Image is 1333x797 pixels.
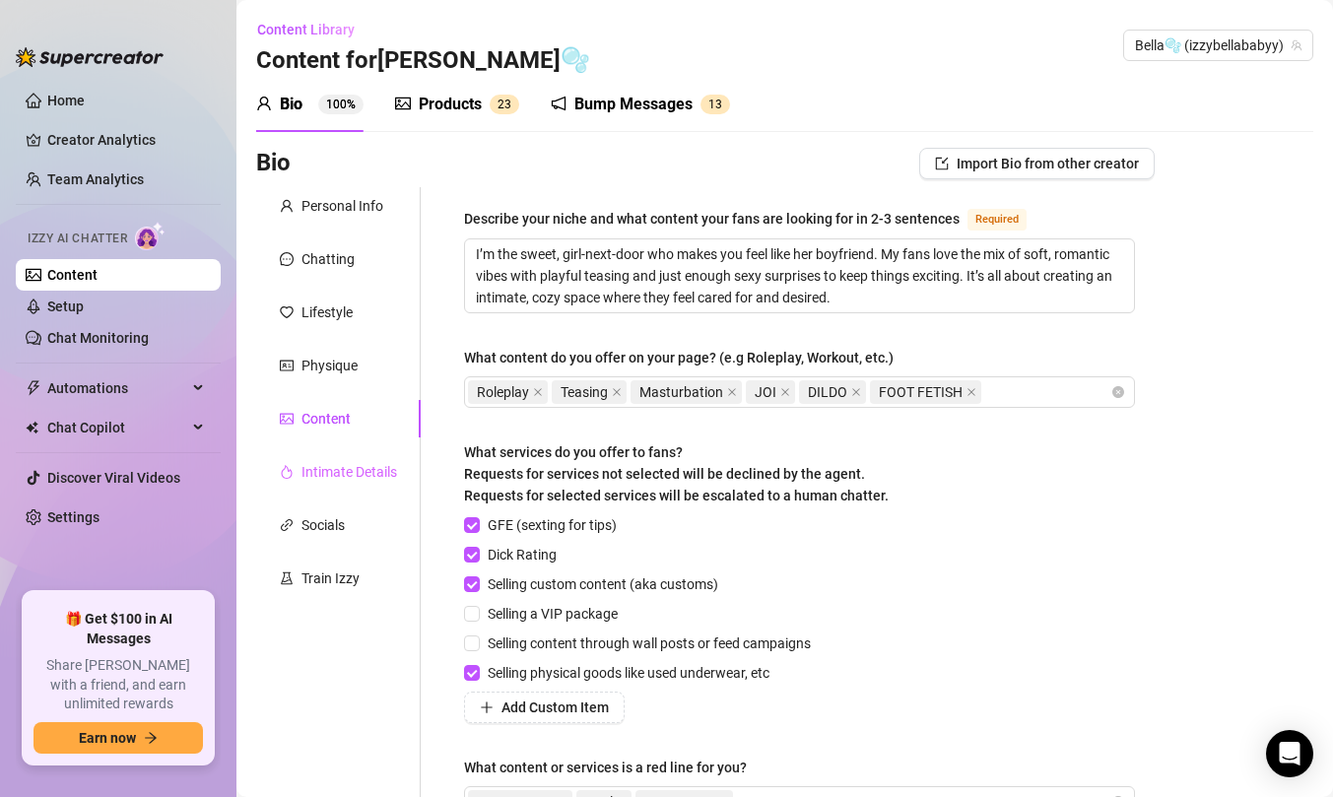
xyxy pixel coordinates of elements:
a: Home [47,93,85,108]
h3: Content for [PERSON_NAME]🫧 [256,45,590,77]
span: close [966,387,976,397]
span: link [280,518,294,532]
sup: 100% [318,95,364,114]
span: Roleplay [468,380,548,404]
div: Bio [280,93,302,116]
span: user [280,199,294,213]
span: JOI [755,381,776,403]
span: JOI [746,380,795,404]
span: Selling content through wall posts or feed campaigns [480,632,819,654]
span: Share [PERSON_NAME] with a friend, and earn unlimited rewards [33,656,203,714]
span: thunderbolt [26,380,41,396]
label: What content do you offer on your page? (e.g Roleplay, Workout, etc.) [464,347,907,368]
div: Products [419,93,482,116]
span: Import Bio from other creator [957,156,1139,171]
span: FOOT FETISH [870,380,981,404]
div: Chatting [301,248,355,270]
span: close [851,387,861,397]
div: What content do you offer on your page? (e.g Roleplay, Workout, etc.) [464,347,894,368]
input: What content do you offer on your page? (e.g Roleplay, Workout, etc.) [985,380,989,404]
div: What content or services is a red line for you? [464,757,747,778]
span: experiment [280,571,294,585]
div: Bump Messages [574,93,693,116]
label: What content or services is a red line for you? [464,757,761,778]
sup: 13 [700,95,730,114]
img: Chat Copilot [26,421,38,434]
div: Physique [301,355,358,376]
span: FOOT FETISH [879,381,963,403]
span: close [780,387,790,397]
div: Train Izzy [301,567,360,589]
div: Lifestyle [301,301,353,323]
span: team [1291,39,1302,51]
h3: Bio [256,148,291,179]
span: 1 [708,98,715,111]
span: 2 [498,98,504,111]
span: Add Custom Item [501,699,609,715]
span: close-circle [1112,386,1124,398]
span: Masturbation [631,380,742,404]
div: Intimate Details [301,461,397,483]
div: Content [301,408,351,430]
a: Team Analytics [47,171,144,187]
span: close [612,387,622,397]
textarea: Describe your niche and what content your fans are looking for in 2-3 sentences [465,239,1134,312]
a: Creator Analytics [47,124,205,156]
span: 3 [504,98,511,111]
span: Selling custom content (aka customs) [480,573,726,595]
span: close [533,387,543,397]
button: Add Custom Item [464,692,625,723]
span: idcard [280,359,294,372]
a: Settings [47,509,100,525]
span: import [935,157,949,170]
span: Content Library [257,22,355,37]
span: Roleplay [477,381,529,403]
span: Teasing [552,380,627,404]
img: logo-BBDzfeDw.svg [16,47,164,67]
span: Izzy AI Chatter [28,230,127,248]
span: Earn now [79,730,136,746]
span: user [256,96,272,111]
div: Socials [301,514,345,536]
button: Earn nowarrow-right [33,722,203,754]
span: DILDO [808,381,847,403]
span: What services do you offer to fans? Requests for services not selected will be declined by the ag... [464,444,889,503]
span: message [280,252,294,266]
button: Content Library [256,14,370,45]
img: AI Chatter [135,222,166,250]
div: Open Intercom Messenger [1266,730,1313,777]
span: plus [480,700,494,714]
span: Required [967,209,1027,231]
span: Selling physical goods like used underwear, etc [480,662,777,684]
span: fire [280,465,294,479]
a: Setup [47,299,84,314]
span: 🎁 Get $100 in AI Messages [33,610,203,648]
span: notification [551,96,567,111]
span: picture [280,412,294,426]
button: Import Bio from other creator [919,148,1155,179]
a: Discover Viral Videos [47,470,180,486]
span: Chat Copilot [47,412,187,443]
span: Selling a VIP package [480,603,626,625]
span: Dick Rating [480,544,565,565]
div: Describe your niche and what content your fans are looking for in 2-3 sentences [464,208,960,230]
sup: 23 [490,95,519,114]
div: Personal Info [301,195,383,217]
span: arrow-right [144,731,158,745]
label: Describe your niche and what content your fans are looking for in 2-3 sentences [464,207,1048,231]
span: heart [280,305,294,319]
span: picture [395,96,411,111]
span: Masturbation [639,381,723,403]
span: GFE (sexting for tips) [480,514,625,536]
span: Automations [47,372,187,404]
span: Bella🫧 (izzybellababyy) [1135,31,1301,60]
span: 3 [715,98,722,111]
a: Content [47,267,98,283]
span: close [727,387,737,397]
span: Teasing [561,381,608,403]
a: Chat Monitoring [47,330,149,346]
span: DILDO [799,380,866,404]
